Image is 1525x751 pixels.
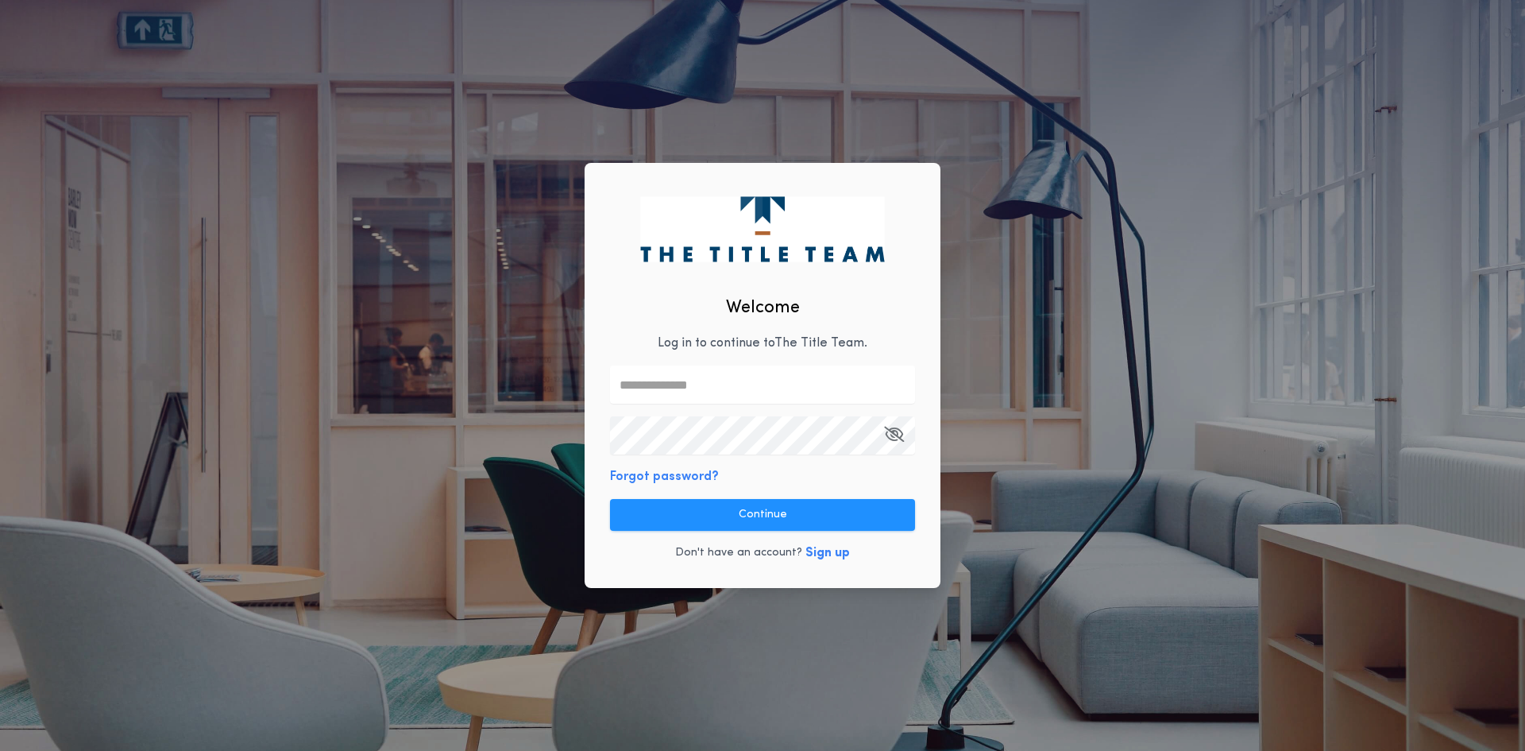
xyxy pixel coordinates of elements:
button: Continue [610,499,915,531]
h2: Welcome [726,295,800,321]
button: Sign up [805,544,850,563]
img: logo [640,196,884,261]
p: Don't have an account? [675,545,802,561]
p: Log in to continue to The Title Team . [658,334,867,353]
button: Forgot password? [610,467,719,486]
